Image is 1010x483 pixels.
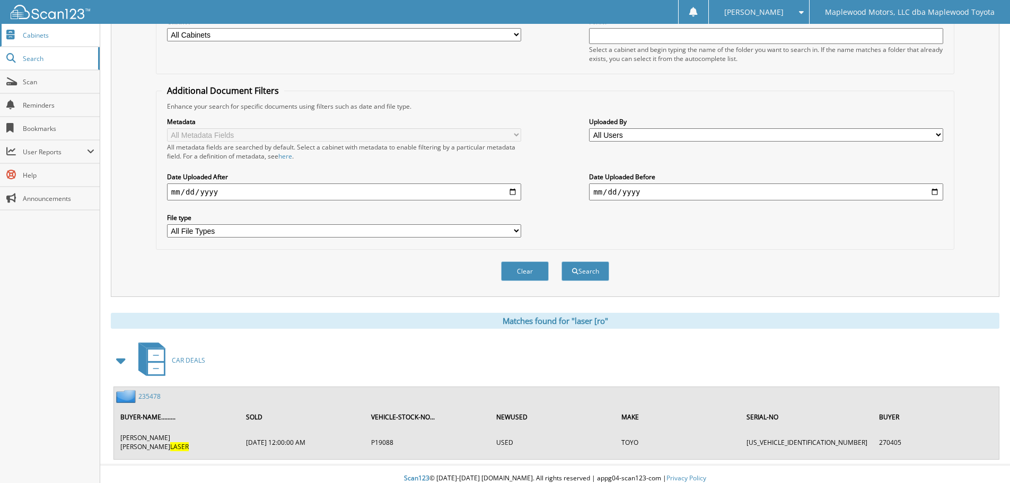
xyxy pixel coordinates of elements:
td: TOYO [616,429,740,455]
th: SOLD [241,406,365,428]
span: Help [23,171,94,180]
label: Date Uploaded After [167,172,521,181]
span: User Reports [23,147,87,156]
div: Enhance your search for specific documents using filters such as date and file type. [162,102,948,111]
img: scan123-logo-white.svg [11,5,90,19]
span: Cabinets [23,31,94,40]
legend: Additional Document Filters [162,85,284,96]
td: 270405 [874,429,998,455]
th: SERIAL-NO [741,406,873,428]
label: Uploaded By [589,117,943,126]
label: Metadata [167,117,521,126]
th: BUYER-NAME......... [115,406,240,428]
span: Bookmarks [23,124,94,133]
td: USED [491,429,615,455]
td: [DATE] 12:00:00 AM [241,429,365,455]
td: [PERSON_NAME] [PERSON_NAME] [115,429,240,455]
button: Clear [501,261,549,281]
a: CAR DEALS [132,339,205,381]
span: LASER [170,442,189,451]
span: CAR DEALS [172,356,205,365]
label: Date Uploaded Before [589,172,943,181]
img: folder2.png [116,390,138,403]
a: here [278,152,292,161]
span: Scan [23,77,94,86]
span: Search [23,54,93,63]
th: MAKE [616,406,740,428]
th: BUYER [874,406,998,428]
label: File type [167,213,521,222]
span: Announcements [23,194,94,203]
span: Maplewood Motors, LLC dba Maplewood Toyota [825,9,995,15]
span: Reminders [23,101,94,110]
td: P19088 [366,429,490,455]
th: VEHICLE-STOCK-NO... [366,406,490,428]
div: Select a cabinet and begin typing the name of the folder you want to search in. If the name match... [589,45,943,63]
td: [US_VEHICLE_IDENTIFICATION_NUMBER] [741,429,873,455]
iframe: Chat Widget [957,432,1010,483]
a: Privacy Policy [666,473,706,482]
input: end [589,183,943,200]
button: Search [561,261,609,281]
div: Matches found for "laser [ro" [111,313,999,329]
span: [PERSON_NAME] [724,9,784,15]
span: Scan123 [404,473,429,482]
th: NEWUSED [491,406,615,428]
div: All metadata fields are searched by default. Select a cabinet with metadata to enable filtering b... [167,143,521,161]
input: start [167,183,521,200]
a: 235478 [138,392,161,401]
